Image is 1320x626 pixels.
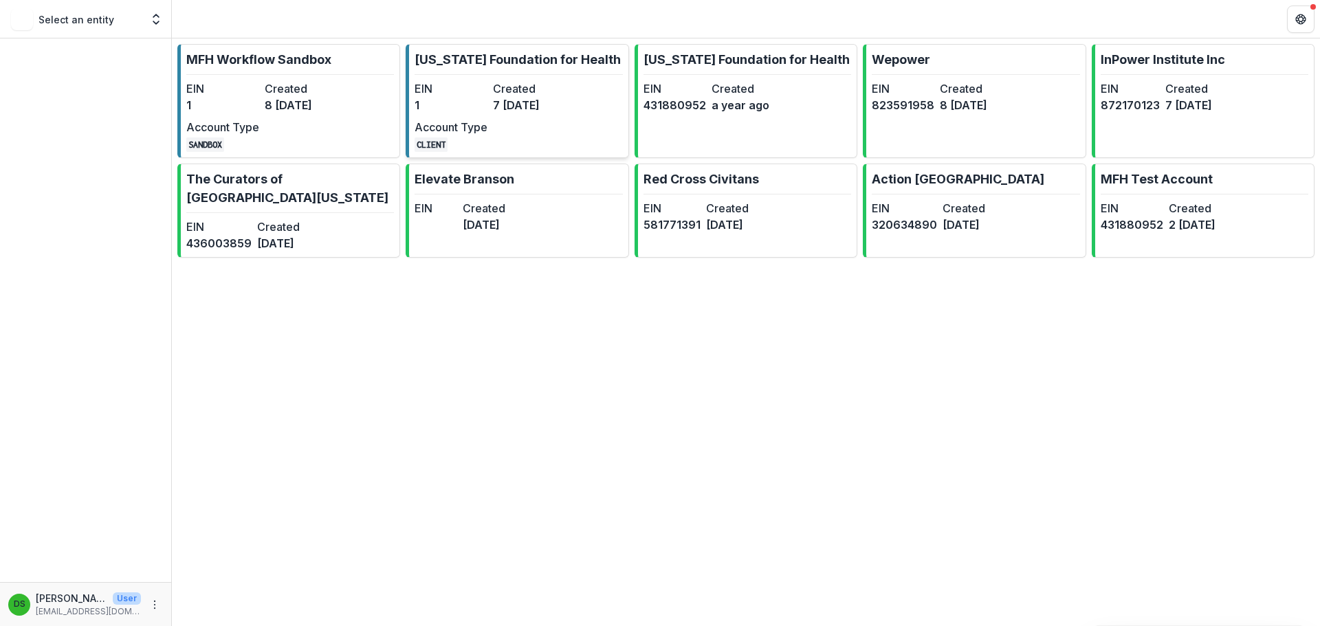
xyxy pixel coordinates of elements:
[940,80,1002,97] dt: Created
[635,44,857,158] a: [US_STATE] Foundation for HealthEIN431880952Createda year ago
[38,12,114,27] p: Select an entity
[415,170,514,188] p: Elevate Branson
[186,170,394,207] p: The Curators of [GEOGRAPHIC_DATA][US_STATE]
[406,44,628,158] a: [US_STATE] Foundation for HealthEIN1Created7 [DATE]Account TypeCLIENT
[643,216,701,233] dd: 581771391
[415,97,487,113] dd: 1
[186,235,252,251] dd: 436003859
[11,8,33,30] img: Select an entity
[257,219,322,235] dt: Created
[706,216,763,233] dd: [DATE]
[863,44,1086,158] a: WepowerEIN823591958Created8 [DATE]
[415,200,457,216] dt: EIN
[943,216,1008,233] dd: [DATE]
[415,80,487,97] dt: EIN
[1101,50,1225,69] p: InPower Institute Inc
[186,50,331,69] p: MFH Workflow Sandbox
[265,97,338,113] dd: 8 [DATE]
[1287,5,1314,33] button: Get Help
[265,80,338,97] dt: Created
[406,164,628,258] a: Elevate BransonEINCreated[DATE]
[643,200,701,216] dt: EIN
[872,170,1044,188] p: Action [GEOGRAPHIC_DATA]
[1101,97,1160,113] dd: 872170123
[943,200,1008,216] dt: Created
[643,97,706,113] dd: 431880952
[706,200,763,216] dt: Created
[1101,216,1163,233] dd: 431880952
[643,170,759,188] p: Red Cross Civitans
[186,97,259,113] dd: 1
[872,80,934,97] dt: EIN
[1165,97,1224,113] dd: 7 [DATE]
[643,50,850,69] p: [US_STATE] Foundation for Health
[186,137,224,152] code: SANDBOX
[113,592,141,605] p: User
[186,119,259,135] dt: Account Type
[712,80,774,97] dt: Created
[146,596,163,613] button: More
[493,80,566,97] dt: Created
[177,164,400,258] a: The Curators of [GEOGRAPHIC_DATA][US_STATE]EIN436003859Created[DATE]
[415,50,621,69] p: [US_STATE] Foundation for Health
[635,164,857,258] a: Red Cross CivitansEIN581771391Created[DATE]
[186,80,259,97] dt: EIN
[1092,44,1314,158] a: InPower Institute IncEIN872170123Created7 [DATE]
[186,219,252,235] dt: EIN
[415,119,487,135] dt: Account Type
[1165,80,1224,97] dt: Created
[872,200,937,216] dt: EIN
[146,5,166,33] button: Open entity switcher
[36,591,107,605] p: [PERSON_NAME]
[1101,80,1160,97] dt: EIN
[14,600,25,609] div: Deena Scotti
[177,44,400,158] a: MFH Workflow SandboxEIN1Created8 [DATE]Account TypeSANDBOX
[1169,216,1231,233] dd: 2 [DATE]
[872,50,930,69] p: Wepower
[257,235,322,251] dd: [DATE]
[463,200,505,216] dt: Created
[1092,164,1314,258] a: MFH Test AccountEIN431880952Created2 [DATE]
[940,97,1002,113] dd: 8 [DATE]
[712,97,774,113] dd: a year ago
[1169,200,1231,216] dt: Created
[1101,170,1213,188] p: MFH Test Account
[463,216,505,233] dd: [DATE]
[1101,200,1163,216] dt: EIN
[863,164,1086,258] a: Action [GEOGRAPHIC_DATA]EIN320634890Created[DATE]
[36,605,141,618] p: [EMAIL_ADDRESS][DOMAIN_NAME]
[415,137,448,152] code: CLIENT
[643,80,706,97] dt: EIN
[872,216,937,233] dd: 320634890
[493,97,566,113] dd: 7 [DATE]
[872,97,934,113] dd: 823591958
